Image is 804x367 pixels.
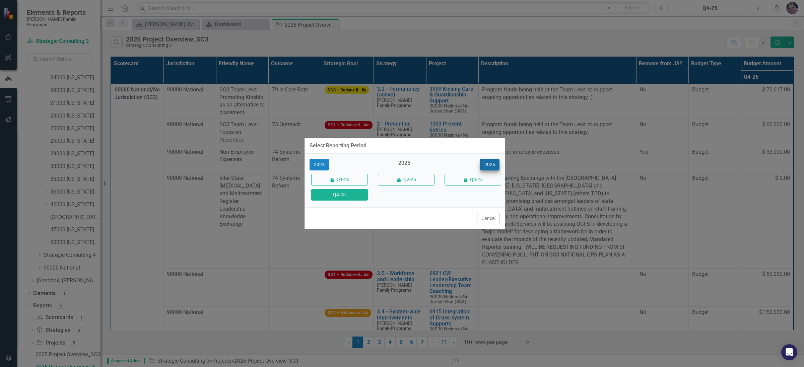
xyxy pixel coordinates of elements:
div: 2025 [376,159,433,170]
div: Open Intercom Messenger [781,344,797,360]
button: Q2-25 [378,174,434,186]
div: Select Reporting Period [310,143,366,149]
button: 2026 [480,159,499,170]
button: Q4-25 [311,189,368,201]
button: Q3-25 [445,174,501,186]
button: Q1-25 [311,174,368,186]
button: Cancel [477,213,500,224]
button: 2024 [310,159,329,170]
